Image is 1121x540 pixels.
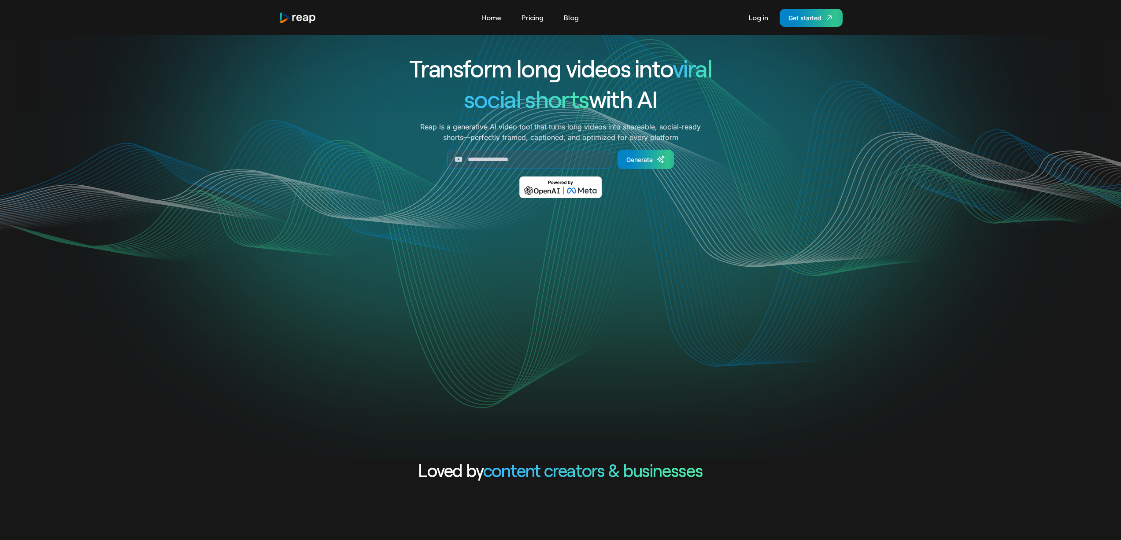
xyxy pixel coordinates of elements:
[519,176,602,198] img: Powered by OpenAI & Meta
[279,12,317,24] img: reap logo
[780,9,843,27] a: Get started
[744,11,773,25] a: Log in
[377,53,744,84] h1: Transform long videos into
[626,155,653,164] div: Generate
[464,84,589,113] span: social shorts
[377,150,744,169] form: Generate Form
[383,211,738,388] video: Your browser does not support the video tag.
[517,11,548,25] a: Pricing
[673,54,712,82] span: viral
[420,121,701,143] p: Reap is a generative AI video tool that turns long videos into shareable, social-ready shorts—per...
[477,11,506,25] a: Home
[559,11,583,25] a: Blog
[618,150,674,169] a: Generate
[279,12,317,24] a: home
[483,459,703,481] span: content creators & businesses
[788,13,821,22] div: Get started
[377,84,744,114] h1: with AI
